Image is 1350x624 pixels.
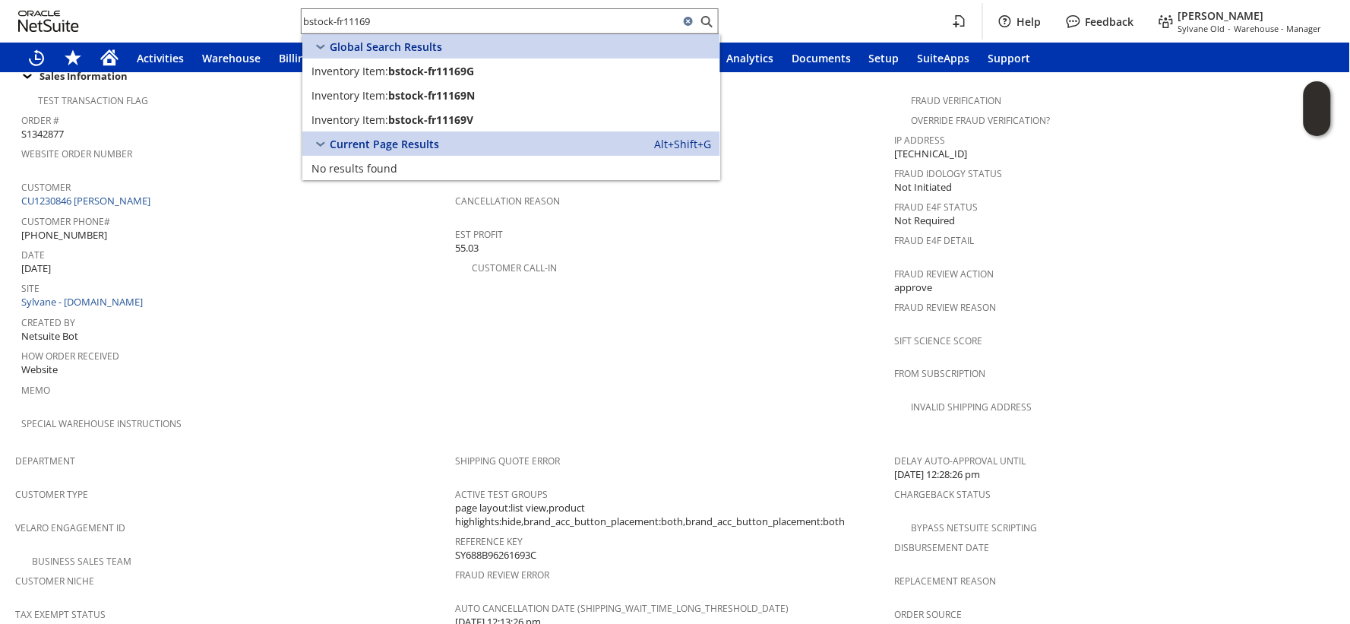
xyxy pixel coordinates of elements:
[1086,14,1134,29] label: Feedback
[330,40,442,54] span: Global Search Results
[311,112,388,127] span: Inventory Item:
[302,156,720,180] a: No results found
[21,249,45,261] a: Date
[15,522,125,535] a: Velaro Engagement ID
[988,51,1031,65] span: Support
[279,51,311,65] span: Billing
[455,536,523,549] a: Reference Key
[21,282,40,295] a: Site
[654,137,711,151] span: Alt+Shift+G
[38,94,148,107] a: Test Transaction Flag
[895,280,933,295] span: approve
[895,147,968,161] span: [TECHNICAL_ID]
[21,127,64,141] span: S1342877
[18,43,55,73] a: Recent Records
[330,137,439,151] span: Current Page Results
[455,502,887,530] span: page layout:list view,product highlights:hide,brand_acc_button_placement:both,brand_acc_button_pl...
[895,334,983,347] a: Sift Science Score
[912,114,1051,127] a: Override Fraud Verification?
[455,569,549,582] a: Fraud Review Error
[909,43,979,73] a: SuiteApps
[21,385,50,398] a: Memo
[21,295,147,309] a: Sylvane - [DOMAIN_NAME]
[21,228,107,242] span: [PHONE_NUMBER]
[895,201,979,214] a: Fraud E4F Status
[21,181,71,194] a: Customer
[895,167,1003,180] a: Fraud Idology Status
[91,43,128,73] a: Home
[455,241,479,255] span: 55.03
[21,147,132,160] a: Website Order Number
[64,49,82,67] svg: Shortcuts
[55,43,91,73] div: Shortcuts
[137,51,184,65] span: Activities
[202,51,261,65] span: Warehouse
[15,66,1329,86] div: Sales Information
[27,49,46,67] svg: Recent Records
[792,51,851,65] span: Documents
[895,368,986,381] a: From Subscription
[21,316,75,329] a: Created By
[311,64,388,78] span: Inventory Item:
[21,261,51,276] span: [DATE]
[1304,109,1331,137] span: Oracle Guided Learning Widget. To move around, please hold and drag
[1235,23,1322,34] span: Warehouse - Manager
[717,43,782,73] a: Analytics
[869,51,899,65] span: Setup
[15,489,88,502] a: Customer Type
[32,556,131,569] a: Business Sales Team
[1178,8,1264,23] span: [PERSON_NAME]
[895,180,953,195] span: Not Initiated
[1178,23,1225,34] span: Sylvane Old
[302,107,720,131] a: Inventory Item:bstock-fr11169VEdit:
[912,522,1038,535] a: Bypass NetSuite Scripting
[100,49,119,67] svg: Home
[302,12,679,30] input: Search
[455,549,536,563] span: SY688B96261693C
[697,12,716,30] svg: Search
[21,363,58,378] span: Website
[895,609,963,622] a: Order Source
[21,350,119,363] a: How Order Received
[1228,23,1231,34] span: -
[21,329,78,344] span: Netsuite Bot
[472,261,557,274] a: Customer Call-in
[455,603,789,616] a: Auto Cancellation Date (shipping_wait_time_long_threshold_date)
[388,112,473,127] span: bstock-fr11169V
[895,542,990,555] a: Disbursement Date
[21,114,59,127] a: Order #
[302,83,720,107] a: Inventory Item:bstock-fr11169NEdit:
[21,215,110,228] a: Customer Phone#
[895,301,997,314] a: Fraud Review Reason
[311,88,388,103] span: Inventory Item:
[15,575,94,588] a: Customer Niche
[270,43,320,73] a: Billing
[388,88,475,103] span: bstock-fr11169N
[918,51,970,65] span: SuiteApps
[311,161,397,176] span: No results found
[18,11,79,32] svg: logo
[128,43,193,73] a: Activities
[1017,14,1042,29] label: Help
[455,228,503,241] a: Est Profit
[388,64,474,78] span: bstock-fr11169G
[895,268,994,280] a: Fraud Review Action
[15,609,106,622] a: Tax Exempt Status
[895,489,991,502] a: Chargeback Status
[912,94,1002,107] a: Fraud Verification
[21,194,154,207] a: CU1230846 [PERSON_NAME]
[193,43,270,73] a: Warehouse
[895,468,981,483] span: [DATE] 12:28:26 pm
[455,489,548,502] a: Active Test Groups
[895,455,1026,468] a: Delay Auto-Approval Until
[1304,81,1331,136] iframe: Click here to launch Oracle Guided Learning Help Panel
[455,195,560,207] a: Cancellation Reason
[912,401,1032,414] a: Invalid Shipping Address
[455,455,560,468] a: Shipping Quote Error
[15,455,75,468] a: Department
[860,43,909,73] a: Setup
[895,234,975,247] a: Fraud E4F Detail
[782,43,860,73] a: Documents
[895,214,956,228] span: Not Required
[979,43,1040,73] a: Support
